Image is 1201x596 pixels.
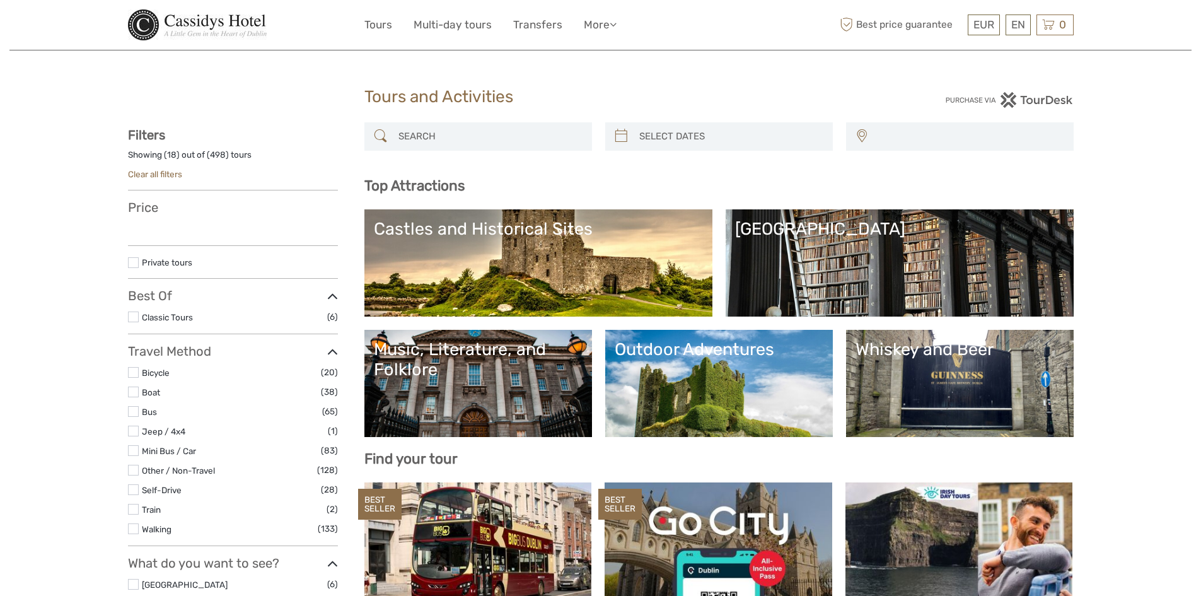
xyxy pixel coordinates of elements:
[634,126,827,148] input: SELECT DATES
[615,339,823,359] div: Outdoor Adventures
[364,16,392,34] a: Tours
[128,169,182,179] a: Clear all filters
[1006,15,1031,35] div: EN
[735,219,1064,239] div: [GEOGRAPHIC_DATA]
[856,339,1064,428] a: Whiskey and Beer
[735,219,1064,307] a: [GEOGRAPHIC_DATA]
[128,9,267,40] img: 377-0552fc04-05ca-4cc7-9c8e-c31e135f8cb0_logo_small.jpg
[142,446,196,456] a: Mini Bus / Car
[142,368,170,378] a: Bicycle
[321,385,338,399] span: (38)
[327,502,338,517] span: (2)
[317,463,338,477] span: (128)
[210,149,226,161] label: 498
[414,16,492,34] a: Multi-day tours
[358,489,402,520] div: BEST SELLER
[142,426,185,436] a: Jeep / 4x4
[128,127,165,143] strong: Filters
[374,339,583,380] div: Music, Literature, and Folklore
[327,577,338,592] span: (6)
[128,200,338,215] h3: Price
[142,465,215,476] a: Other / Non-Travel
[142,524,171,534] a: Walking
[142,387,160,397] a: Boat
[374,339,583,428] a: Music, Literature, and Folklore
[321,365,338,380] span: (20)
[513,16,562,34] a: Transfers
[328,424,338,438] span: (1)
[364,87,837,107] h1: Tours and Activities
[321,443,338,458] span: (83)
[374,219,703,307] a: Castles and Historical Sites
[128,344,338,359] h3: Travel Method
[142,485,182,495] a: Self-Drive
[128,288,338,303] h3: Best Of
[327,310,338,324] span: (6)
[393,126,586,148] input: SEARCH
[364,450,458,467] b: Find your tour
[364,177,465,194] b: Top Attractions
[322,404,338,419] span: (65)
[1057,18,1068,31] span: 0
[615,339,823,428] a: Outdoor Adventures
[128,556,338,571] h3: What do you want to see?
[856,339,1064,359] div: Whiskey and Beer
[374,219,703,239] div: Castles and Historical Sites
[142,505,161,515] a: Train
[142,257,192,267] a: Private tours
[837,15,965,35] span: Best price guarantee
[142,312,193,322] a: Classic Tours
[318,522,338,536] span: (133)
[167,149,177,161] label: 18
[584,16,617,34] a: More
[598,489,642,520] div: BEST SELLER
[142,580,228,590] a: [GEOGRAPHIC_DATA]
[945,92,1073,108] img: PurchaseViaTourDesk.png
[321,482,338,497] span: (28)
[128,149,338,168] div: Showing ( ) out of ( ) tours
[973,18,994,31] span: EUR
[142,407,157,417] a: Bus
